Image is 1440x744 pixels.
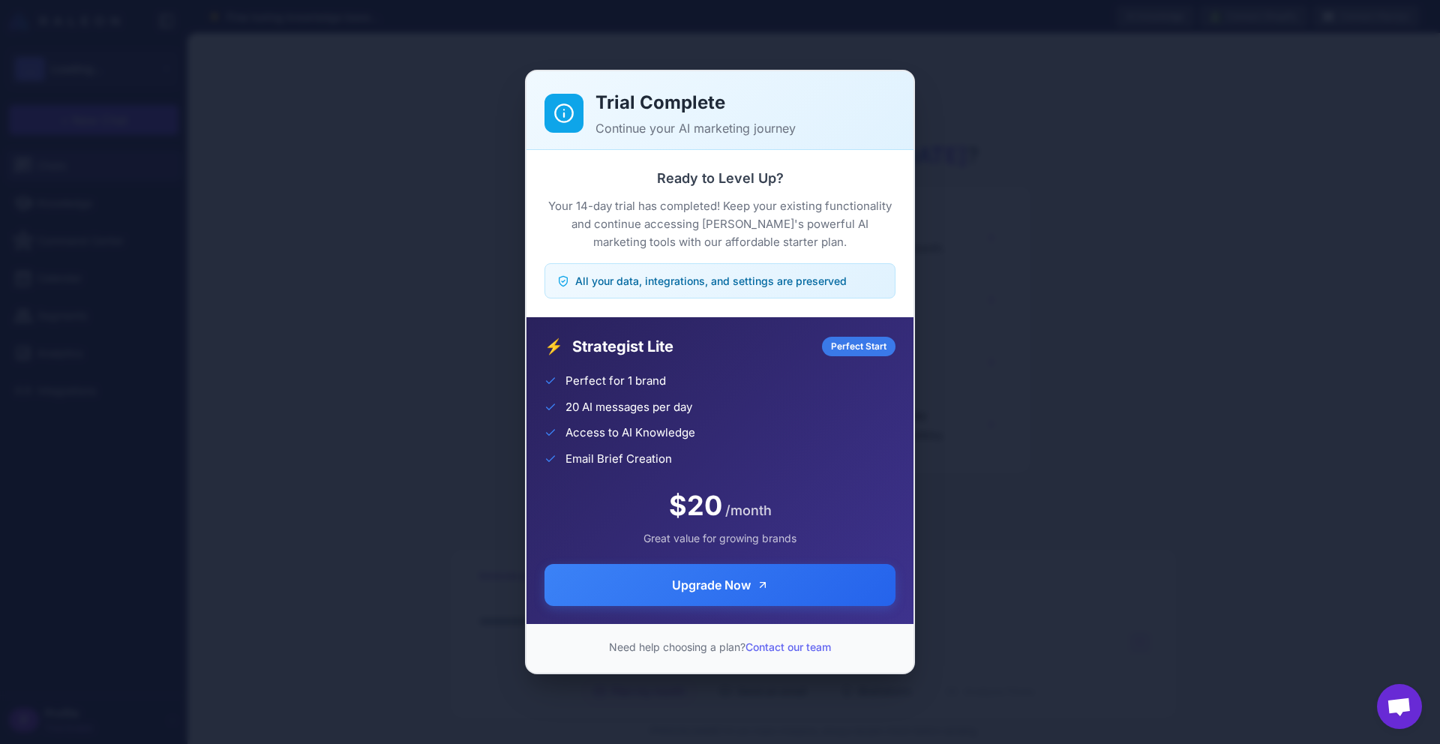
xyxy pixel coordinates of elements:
span: Access to AI Knowledge [565,424,695,442]
h3: Ready to Level Up? [544,168,895,188]
button: Upgrade Now [544,564,895,606]
p: Need help choosing a plan? [544,639,895,655]
span: ⚡ [544,335,563,358]
a: Bate-papo aberto [1377,684,1422,729]
span: Strategist Lite [572,335,813,358]
span: Perfect for 1 brand [565,373,666,390]
p: Continue your AI marketing journey [595,119,895,137]
span: /month [725,500,772,520]
span: $20 [669,485,722,526]
p: Your 14-day trial has completed! Keep your existing functionality and continue accessing [PERSON_... [544,197,895,251]
div: Perfect Start [822,337,895,356]
span: All your data, integrations, and settings are preserved [575,273,847,289]
a: Contact our team [745,640,831,653]
span: 20 AI messages per day [565,399,692,416]
span: Upgrade Now [672,576,751,594]
span: Email Brief Creation [565,451,672,468]
div: Great value for growing brands [544,530,895,546]
h2: Trial Complete [595,89,895,116]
